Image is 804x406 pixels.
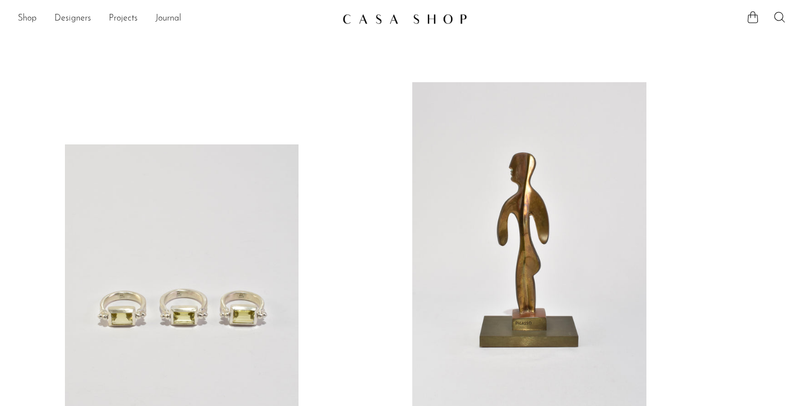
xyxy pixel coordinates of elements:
ul: NEW HEADER MENU [18,9,333,28]
a: Shop [18,12,37,26]
a: Journal [155,12,181,26]
a: Projects [109,12,138,26]
a: Designers [54,12,91,26]
nav: Desktop navigation [18,9,333,28]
